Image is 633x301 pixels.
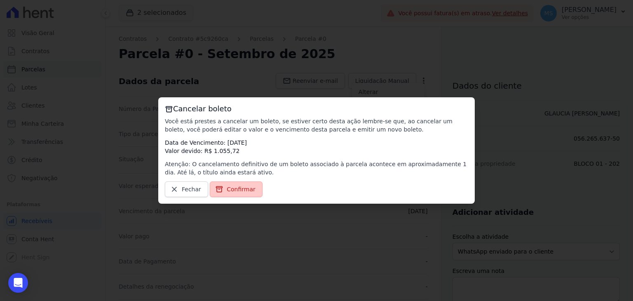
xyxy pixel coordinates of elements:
[182,185,201,193] span: Fechar
[165,181,208,197] a: Fechar
[165,104,468,114] h3: Cancelar boleto
[8,273,28,293] div: Open Intercom Messenger
[165,117,468,134] p: Você está prestes a cancelar um boleto, se estiver certo desta ação lembre-se que, ao cancelar um...
[210,181,263,197] a: Confirmar
[165,160,468,176] p: Atenção: O cancelamento definitivo de um boleto associado à parcela acontece em aproximadamente 1...
[165,139,468,155] p: Data de Vencimento: [DATE] Valor devido: R$ 1.055,72
[227,185,256,193] span: Confirmar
